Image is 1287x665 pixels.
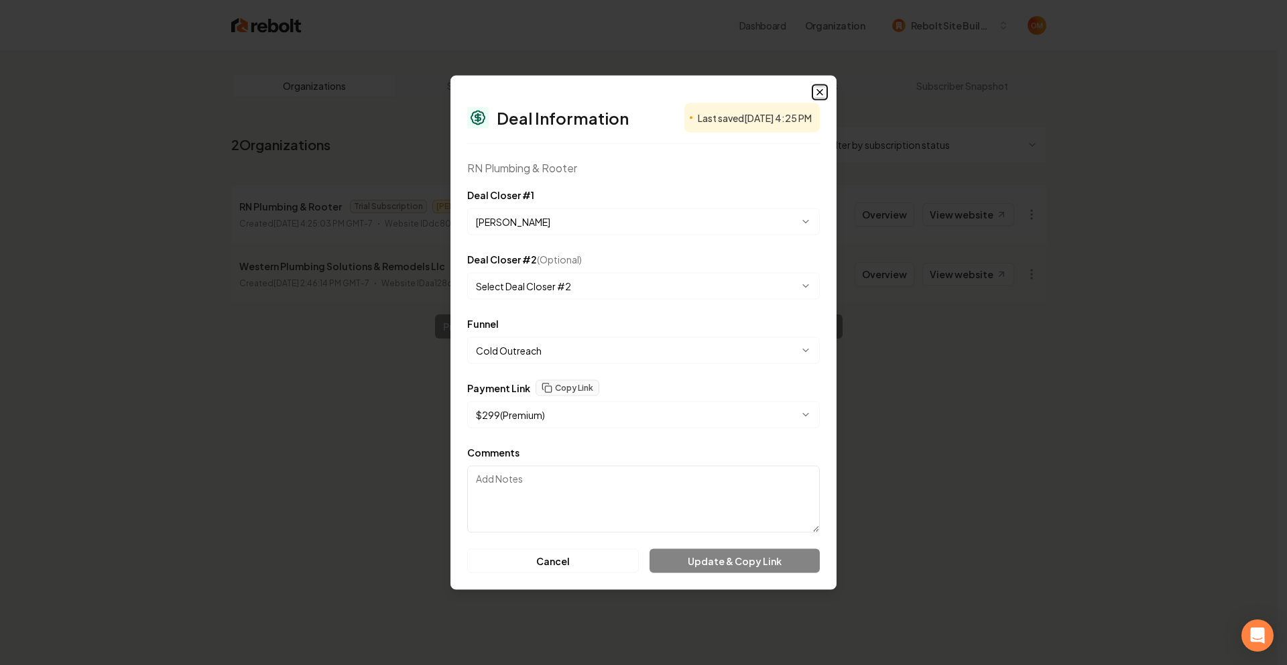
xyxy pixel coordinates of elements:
[497,110,629,126] h2: Deal Information
[467,189,534,201] label: Deal Closer #1
[537,253,582,265] span: (Optional)
[467,549,639,573] button: Cancel
[467,253,582,265] label: Deal Closer #2
[467,160,820,176] div: RN Plumbing & Rooter
[467,318,499,330] label: Funnel
[467,383,530,393] label: Payment Link
[467,446,519,459] label: Comments
[698,111,812,125] span: Last saved [DATE] 4:25 PM
[536,380,599,396] button: Copy Link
